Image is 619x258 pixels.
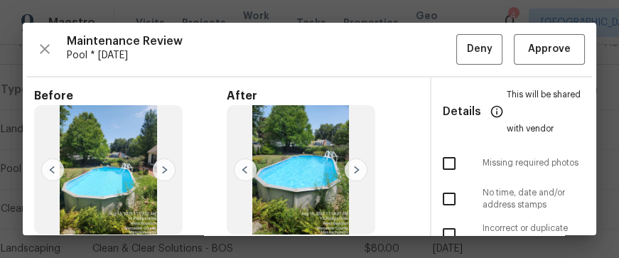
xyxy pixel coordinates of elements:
[483,157,585,169] span: Missing required photos
[153,158,176,181] img: right-chevron-button-url
[443,95,481,129] span: Details
[345,158,367,181] img: right-chevron-button-url
[67,48,456,63] span: Pool * [DATE]
[234,158,257,181] img: left-chevron-button-url
[456,34,502,65] button: Deny
[514,34,585,65] button: Approve
[483,187,585,211] span: No time, date and/or address stamps
[227,89,419,103] span: After
[41,158,64,181] img: left-chevron-button-url
[431,217,596,252] div: Incorrect or duplicate photos
[431,146,596,181] div: Missing required photos
[528,41,571,58] span: Approve
[507,77,585,146] span: This will be shared with vendor
[34,89,227,103] span: Before
[483,222,585,247] span: Incorrect or duplicate photos
[67,34,456,48] span: Maintenance Review
[467,41,492,58] span: Deny
[431,181,596,217] div: No time, date and/or address stamps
